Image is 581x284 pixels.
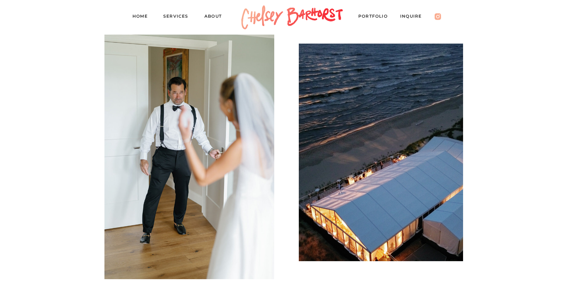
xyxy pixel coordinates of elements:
a: PORTFOLIO [358,12,394,22]
a: Services [163,12,194,22]
a: Inquire [400,12,428,22]
a: Home [132,12,153,22]
a: About [204,12,228,22]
